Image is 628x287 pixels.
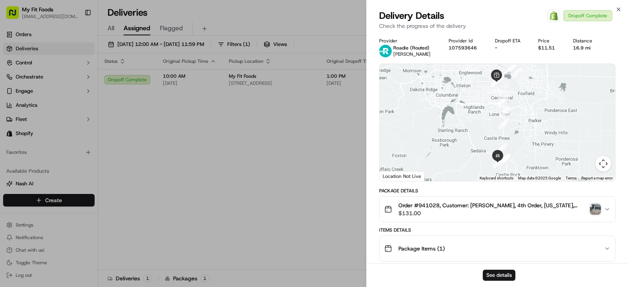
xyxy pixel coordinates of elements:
span: Delivery Details [379,9,444,22]
span: API Documentation [74,175,126,183]
div: 💻 [66,176,73,183]
span: Wisdom [PERSON_NAME] [24,122,84,128]
div: We're available if you need us! [35,83,108,89]
button: Start new chat [133,77,143,87]
button: See details [483,270,515,281]
img: Wisdom Oko [8,114,20,130]
input: Got a question? Start typing here... [20,51,141,59]
div: 12 [498,119,508,130]
span: Package Items ( 1 ) [398,245,445,252]
a: Report a map error [581,176,613,180]
div: 18 [500,154,510,164]
span: Pylon [78,195,95,201]
p: Roadie (Routed) [393,45,431,51]
span: Map data ©2025 Google [518,176,561,180]
span: $131.00 [398,209,587,217]
img: 1736555255976-a54dd68f-1ca7-489b-9aae-adbdc363a1c4 [8,75,22,89]
a: 📗Knowledge Base [5,172,63,186]
p: Welcome 👋 [8,31,143,44]
button: Package Items (1) [380,236,615,261]
div: 13 [497,143,508,153]
img: photo_proof_of_delivery image [590,204,601,215]
button: See all [122,101,143,110]
div: Package Details [379,188,615,194]
div: Distance [573,38,598,44]
button: Keyboard shortcuts [480,175,513,181]
span: Wisdom [PERSON_NAME] [24,143,84,149]
span: [DATE] [89,143,106,149]
button: Order #941028, Customer: [PERSON_NAME], 4th Order, [US_STATE], Same Day: [DATE] | Time: 10AM-1PM$... [380,197,615,222]
p: Check the progress of the delivery [379,22,615,30]
div: Provider Id [449,38,482,44]
div: Start new chat [35,75,129,83]
button: 107593646 [449,45,477,51]
div: - [495,45,526,51]
img: 1736555255976-a54dd68f-1ca7-489b-9aae-adbdc363a1c4 [16,122,22,128]
div: Price [538,38,560,44]
div: Past conversations [8,102,53,108]
span: Order #941028, Customer: [PERSON_NAME], 4th Order, [US_STATE], Same Day: [DATE] | Time: 10AM-1PM [398,201,587,209]
a: Open this area in Google Maps (opens a new window) [382,171,407,181]
a: Powered byPylon [55,194,95,201]
div: $11.51 [538,45,560,51]
div: 1 [511,68,521,79]
div: Items Details [379,227,615,233]
a: Terms (opens in new tab) [566,176,577,180]
div: 20 [493,157,503,168]
img: Google [382,171,407,181]
img: 8571987876998_91fb9ceb93ad5c398215_72.jpg [16,75,31,89]
div: Provider [379,38,436,44]
div: 10 [498,95,508,105]
a: 💻API Documentation [63,172,129,186]
div: 11 [499,107,509,117]
div: Dropoff ETA [495,38,526,44]
img: 1736555255976-a54dd68f-1ca7-489b-9aae-adbdc363a1c4 [16,143,22,150]
div: Location Not Live [380,171,425,181]
div: 📗 [8,176,14,183]
div: 16.9 mi [573,45,598,51]
span: [DATE] [89,122,106,128]
img: Wisdom Oko [8,135,20,151]
a: Shopify [548,9,560,22]
span: • [85,122,88,128]
img: Nash [8,8,24,24]
span: • [85,143,88,149]
img: roadie-logo-v2.jpg [379,45,392,57]
button: Map camera controls [595,156,611,172]
img: Shopify [549,11,559,20]
div: 2 [505,64,515,75]
span: Knowledge Base [16,175,60,183]
span: [PERSON_NAME] [393,51,431,57]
